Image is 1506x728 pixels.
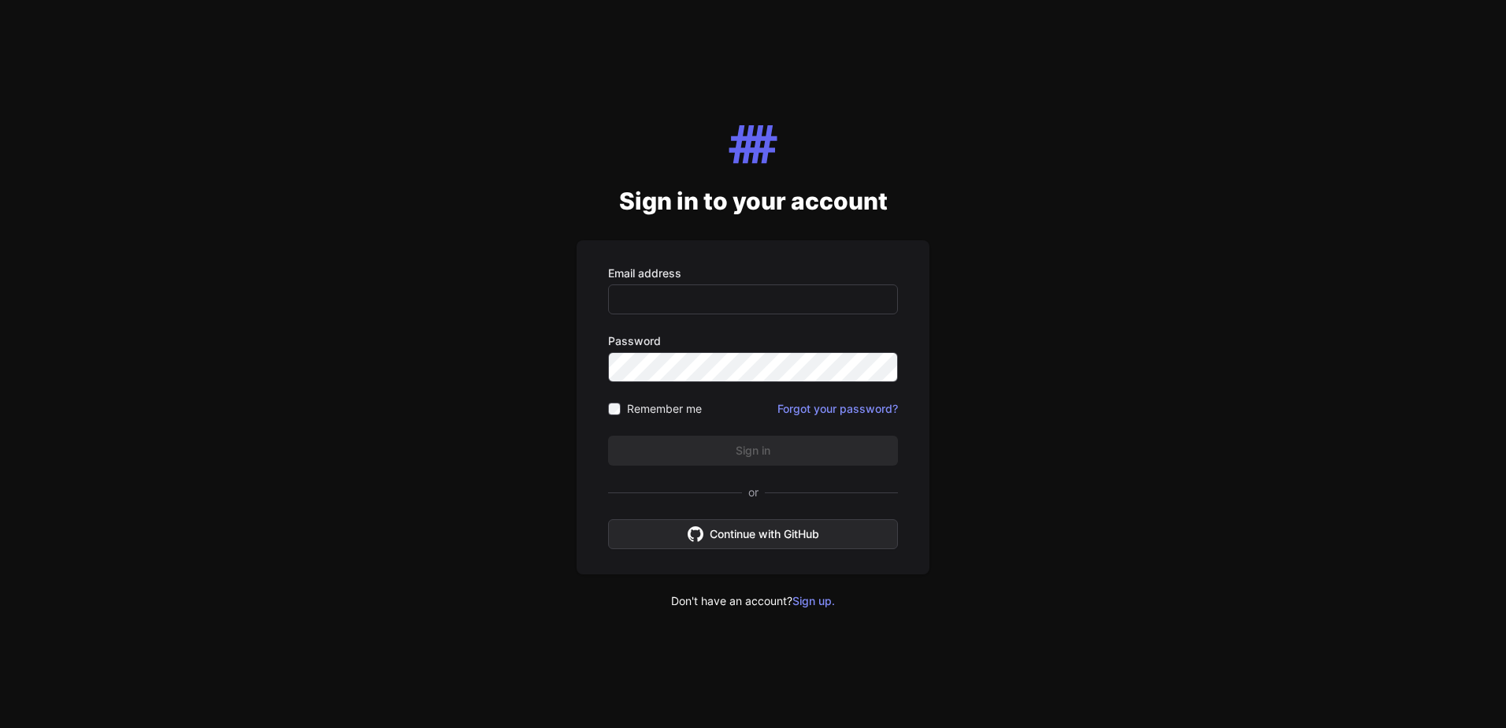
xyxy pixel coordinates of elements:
label: Password [608,333,898,349]
h2: Sign in to your account [577,187,929,215]
span: or [742,485,765,500]
a: Forgot your password? [777,402,898,415]
label: Email address [608,266,898,281]
label: Remember me [627,401,702,417]
a: Mapping Tool [728,157,778,173]
span: Continue with GitHub [710,526,819,542]
img: Mapping Tool [728,119,778,169]
button: Sign in [608,436,898,466]
button: Continue with GitHub [608,519,898,549]
div: Don't have an account? [577,593,929,609]
a: Sign up. [792,593,835,609]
